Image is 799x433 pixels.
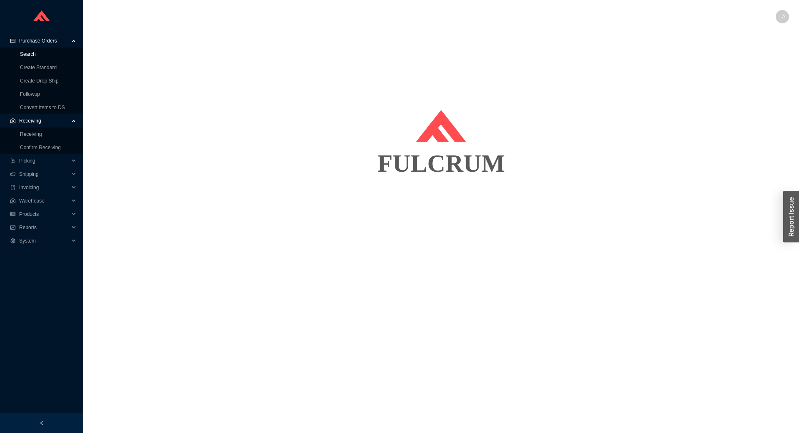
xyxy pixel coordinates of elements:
[19,194,69,208] span: Warehouse
[20,105,65,110] a: Convert Items to DS
[19,221,69,234] span: Reports
[20,91,40,97] a: Followup
[20,51,36,57] a: Search
[19,234,69,248] span: System
[779,10,786,23] span: LA
[10,238,16,243] span: setting
[19,34,69,48] span: Purchase Orders
[10,38,16,43] span: credit-card
[20,78,59,84] a: Create Drop Ship
[93,143,789,184] div: FULCRUM
[19,208,69,221] span: Products
[10,212,16,217] span: read
[19,114,69,128] span: Receiving
[39,420,44,425] span: left
[20,145,61,150] a: Confirm Receiving
[20,65,57,70] a: Create Standard
[10,225,16,230] span: fund
[19,181,69,194] span: Invoicing
[19,154,69,168] span: Picking
[20,131,42,137] a: Receiving
[19,168,69,181] span: Shipping
[10,185,16,190] span: book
